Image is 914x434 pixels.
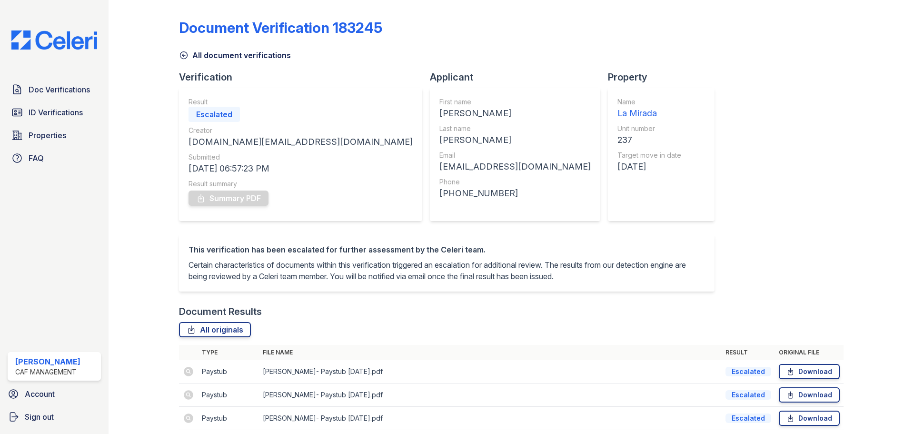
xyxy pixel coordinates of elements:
[439,97,591,107] div: First name
[179,19,382,36] div: Document Verification 183245
[29,152,44,164] span: FAQ
[25,411,54,423] span: Sign out
[15,367,80,377] div: CAF Management
[259,407,722,430] td: [PERSON_NAME]- Paystub [DATE].pdf
[439,177,591,187] div: Phone
[617,133,681,147] div: 237
[25,388,55,400] span: Account
[617,124,681,133] div: Unit number
[198,407,259,430] td: Paystub
[198,360,259,384] td: Paystub
[8,103,101,122] a: ID Verifications
[617,160,681,173] div: [DATE]
[179,322,251,337] a: All originals
[725,390,771,400] div: Escalated
[725,367,771,376] div: Escalated
[189,152,413,162] div: Submitted
[4,407,105,426] a: Sign out
[15,356,80,367] div: [PERSON_NAME]
[179,71,430,84] div: Verification
[29,84,90,95] span: Doc Verifications
[430,71,608,84] div: Applicant
[198,384,259,407] td: Paystub
[8,149,101,168] a: FAQ
[259,345,722,360] th: File name
[189,244,705,255] div: This verification has been escalated for further assessment by the Celeri team.
[617,107,681,120] div: La Mirada
[189,107,240,122] div: Escalated
[179,305,262,318] div: Document Results
[779,387,840,403] a: Download
[722,345,775,360] th: Result
[4,30,105,50] img: CE_Logo_Blue-a8612792a0a2168367f1c8372b55b34899dd931a85d93a1a3d3e32e68fde9ad4.png
[259,360,722,384] td: [PERSON_NAME]- Paystub [DATE].pdf
[189,126,413,135] div: Creator
[8,126,101,145] a: Properties
[439,160,591,173] div: [EMAIL_ADDRESS][DOMAIN_NAME]
[189,162,413,175] div: [DATE] 06:57:23 PM
[189,259,705,282] p: Certain characteristics of documents within this verification triggered an escalation for additio...
[775,345,844,360] th: Original file
[439,187,591,200] div: [PHONE_NUMBER]
[439,107,591,120] div: [PERSON_NAME]
[439,133,591,147] div: [PERSON_NAME]
[608,71,722,84] div: Property
[617,151,681,160] div: Target move in date
[189,135,413,149] div: [DOMAIN_NAME][EMAIL_ADDRESS][DOMAIN_NAME]
[439,124,591,133] div: Last name
[779,364,840,379] a: Download
[259,384,722,407] td: [PERSON_NAME]- Paystub [DATE].pdf
[179,50,291,61] a: All document verifications
[29,130,66,141] span: Properties
[617,97,681,120] a: Name La Mirada
[725,414,771,423] div: Escalated
[779,411,840,426] a: Download
[617,97,681,107] div: Name
[198,345,259,360] th: Type
[189,97,413,107] div: Result
[189,179,413,189] div: Result summary
[4,384,105,404] a: Account
[439,151,591,160] div: Email
[29,107,83,118] span: ID Verifications
[8,80,101,99] a: Doc Verifications
[874,396,904,424] iframe: chat widget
